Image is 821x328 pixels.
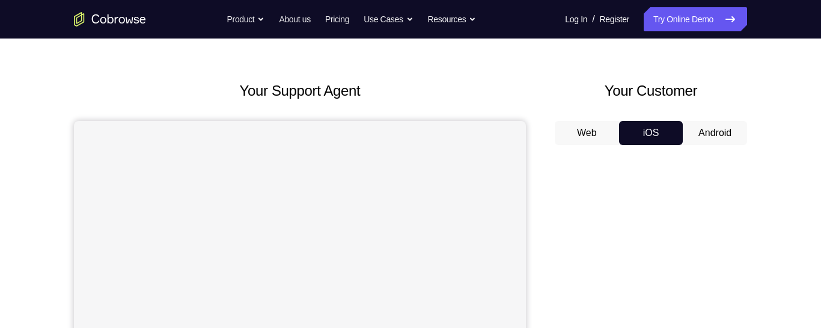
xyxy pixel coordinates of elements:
a: About us [279,7,310,31]
h2: Your Support Agent [74,80,526,102]
button: Resources [428,7,477,31]
button: Product [227,7,265,31]
button: Web [555,121,619,145]
button: iOS [619,121,683,145]
h2: Your Customer [555,80,747,102]
a: Register [600,7,629,31]
a: Log In [565,7,587,31]
span: / [592,12,594,26]
a: Go to the home page [74,12,146,26]
button: Android [683,121,747,145]
a: Try Online Demo [644,7,747,31]
button: Use Cases [364,7,413,31]
a: Pricing [325,7,349,31]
